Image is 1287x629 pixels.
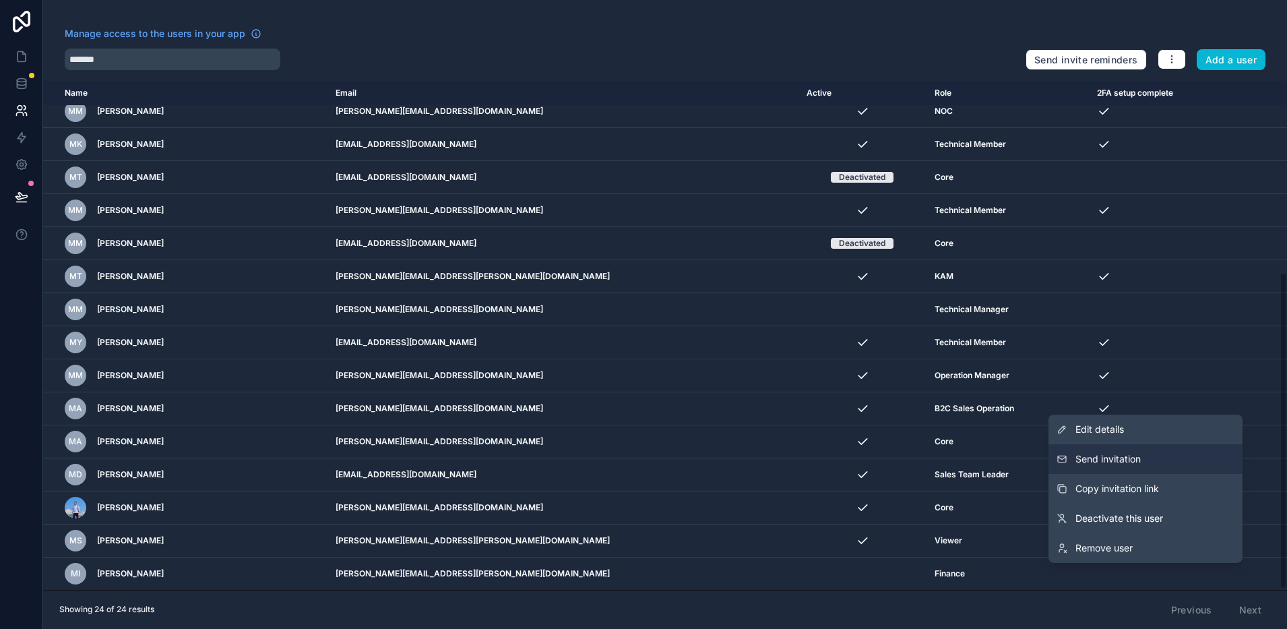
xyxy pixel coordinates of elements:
[327,95,798,128] td: [PERSON_NAME][EMAIL_ADDRESS][DOMAIN_NAME]
[1197,49,1266,71] button: Add a user
[1075,512,1163,525] span: Deactivate this user
[97,238,164,249] span: [PERSON_NAME]
[935,172,953,183] span: Core
[97,139,164,150] span: [PERSON_NAME]
[327,161,798,194] td: [EMAIL_ADDRESS][DOMAIN_NAME]
[71,568,80,579] span: MI
[839,172,885,183] div: Deactivated
[935,568,965,579] span: Finance
[97,205,164,216] span: [PERSON_NAME]
[97,271,164,282] span: [PERSON_NAME]
[1048,444,1243,474] button: Send invitation
[65,27,261,40] a: Manage access to the users in your app
[69,172,82,183] span: MT
[1026,49,1146,71] button: Send invite reminders
[97,172,164,183] span: [PERSON_NAME]
[327,558,798,591] td: [PERSON_NAME][EMAIL_ADDRESS][PERSON_NAME][DOMAIN_NAME]
[97,502,164,513] span: [PERSON_NAME]
[69,436,82,447] span: ma
[839,238,885,249] div: Deactivated
[935,238,953,249] span: Core
[97,469,164,480] span: [PERSON_NAME]
[97,403,164,414] span: [PERSON_NAME]
[935,205,1006,216] span: Technical Member
[327,525,798,558] td: [PERSON_NAME][EMAIL_ADDRESS][PERSON_NAME][DOMAIN_NAME]
[97,106,164,117] span: [PERSON_NAME]
[68,205,83,216] span: MM
[97,535,164,546] span: [PERSON_NAME]
[327,128,798,161] td: [EMAIL_ADDRESS][DOMAIN_NAME]
[327,260,798,293] td: [PERSON_NAME][EMAIL_ADDRESS][PERSON_NAME][DOMAIN_NAME]
[1048,415,1243,444] a: Edit details
[935,139,1006,150] span: Technical Member
[1075,541,1133,555] span: Remove user
[327,227,798,260] td: [EMAIL_ADDRESS][DOMAIN_NAME]
[69,535,82,546] span: MS
[327,194,798,227] td: [PERSON_NAME][EMAIL_ADDRESS][DOMAIN_NAME]
[69,337,82,348] span: MY
[327,392,798,425] td: [PERSON_NAME][EMAIL_ADDRESS][DOMAIN_NAME]
[327,458,798,491] td: [EMAIL_ADDRESS][DOMAIN_NAME]
[1048,504,1243,533] a: Deactivate this user
[935,271,953,282] span: KAM
[68,370,83,381] span: MM
[1048,474,1243,504] button: Copy invitation link
[327,326,798,359] td: [EMAIL_ADDRESS][DOMAIN_NAME]
[97,337,164,348] span: [PERSON_NAME]
[327,293,798,326] td: [PERSON_NAME][EMAIL_ADDRESS][DOMAIN_NAME]
[935,370,1009,381] span: Operation Manager
[97,370,164,381] span: [PERSON_NAME]
[935,403,1014,414] span: B2C Sales Operation
[927,81,1090,106] th: Role
[1089,81,1238,106] th: 2FA setup complete
[327,491,798,525] td: [PERSON_NAME][EMAIL_ADDRESS][DOMAIN_NAME]
[1075,482,1159,496] span: Copy invitation link
[43,81,327,106] th: Name
[68,106,83,117] span: MM
[97,436,164,447] span: [PERSON_NAME]
[43,81,1287,590] div: scrollable content
[97,304,164,315] span: [PERSON_NAME]
[935,469,1009,480] span: Sales Team Leader
[1075,452,1141,466] span: Send invitation
[1048,533,1243,563] a: Remove user
[65,27,245,40] span: Manage access to the users in your app
[798,81,927,106] th: Active
[68,238,83,249] span: MM
[59,604,154,615] span: Showing 24 of 24 results
[327,425,798,458] td: [PERSON_NAME][EMAIL_ADDRESS][DOMAIN_NAME]
[97,568,164,579] span: [PERSON_NAME]
[935,337,1006,348] span: Technical Member
[69,271,82,282] span: MT
[68,304,83,315] span: MM
[327,81,798,106] th: Email
[69,403,82,414] span: MA
[69,139,82,150] span: MK
[935,304,1009,315] span: Technical Manager
[935,535,962,546] span: Viewer
[935,502,953,513] span: Core
[935,106,953,117] span: NOC
[69,469,82,480] span: MD
[1075,423,1124,436] span: Edit details
[935,436,953,447] span: Core
[327,359,798,392] td: [PERSON_NAME][EMAIL_ADDRESS][DOMAIN_NAME]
